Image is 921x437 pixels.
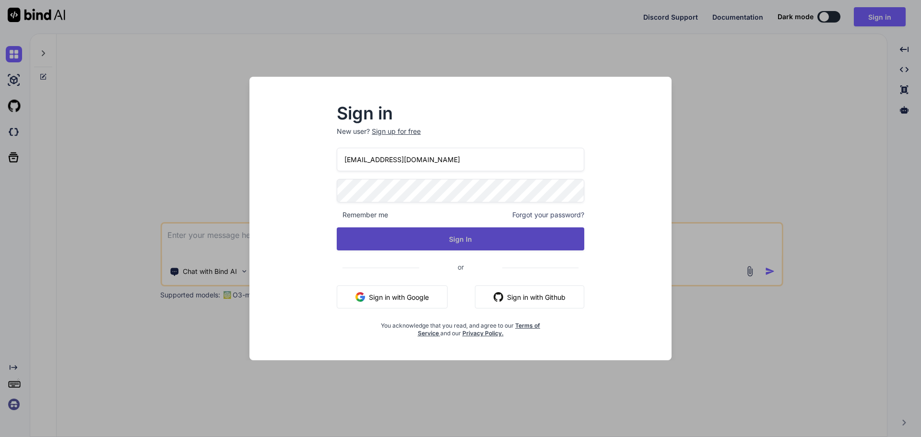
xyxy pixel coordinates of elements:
[418,322,541,337] a: Terms of Service
[494,292,503,302] img: github
[337,106,584,121] h2: Sign in
[337,285,448,308] button: Sign in with Google
[512,210,584,220] span: Forgot your password?
[462,330,504,337] a: Privacy Policy.
[419,255,502,279] span: or
[475,285,584,308] button: Sign in with Github
[337,127,584,148] p: New user?
[355,292,365,302] img: google
[372,127,421,136] div: Sign up for free
[378,316,543,337] div: You acknowledge that you read, and agree to our and our
[337,148,584,171] input: Login or Email
[337,227,584,250] button: Sign In
[337,210,388,220] span: Remember me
